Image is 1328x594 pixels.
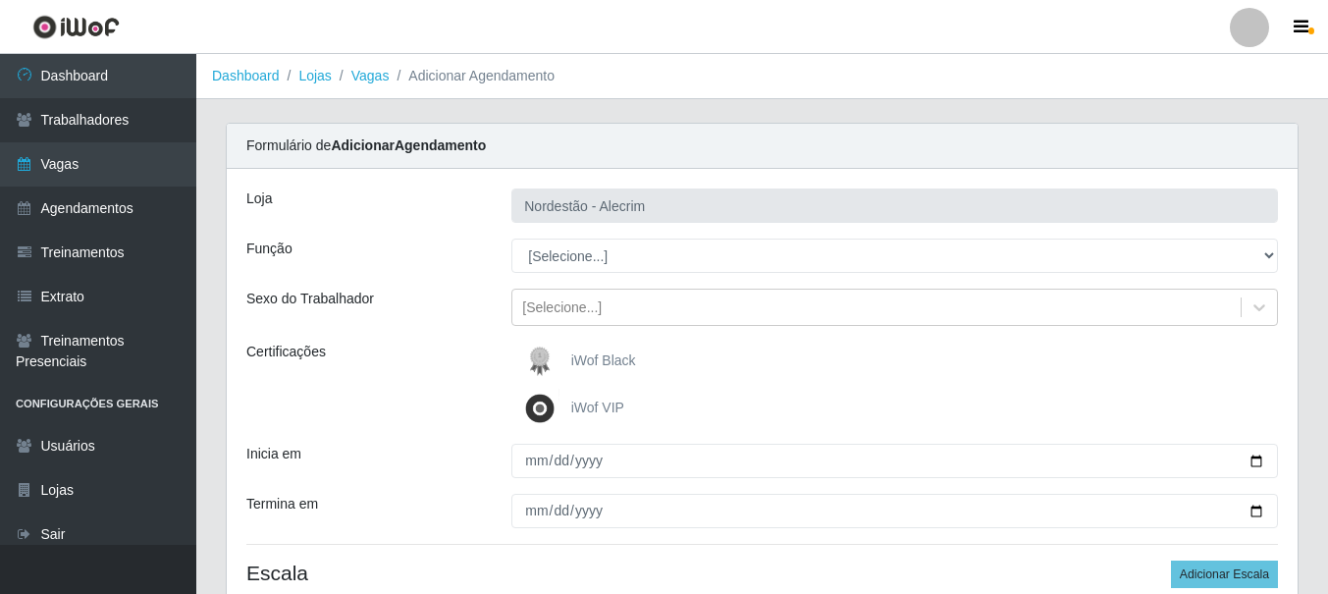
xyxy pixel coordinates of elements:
img: iWof Black [520,342,567,381]
input: 00/00/0000 [511,494,1278,528]
a: Dashboard [212,68,280,83]
img: iWof VIP [520,389,567,428]
a: Lojas [298,68,331,83]
img: CoreUI Logo [32,15,120,39]
label: Termina em [246,494,318,514]
label: Certificações [246,342,326,362]
label: Sexo do Trabalhador [246,289,374,309]
nav: breadcrumb [196,54,1328,99]
span: iWof VIP [571,400,624,415]
li: Adicionar Agendamento [389,66,555,86]
label: Inicia em [246,444,301,464]
label: Loja [246,189,272,209]
div: [Selecione...] [522,297,602,318]
label: Função [246,239,292,259]
h4: Escala [246,561,1278,585]
a: Vagas [351,68,390,83]
div: Formulário de [227,124,1298,169]
strong: Adicionar Agendamento [331,137,486,153]
span: iWof Black [571,352,636,368]
input: 00/00/0000 [511,444,1278,478]
button: Adicionar Escala [1171,561,1278,588]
